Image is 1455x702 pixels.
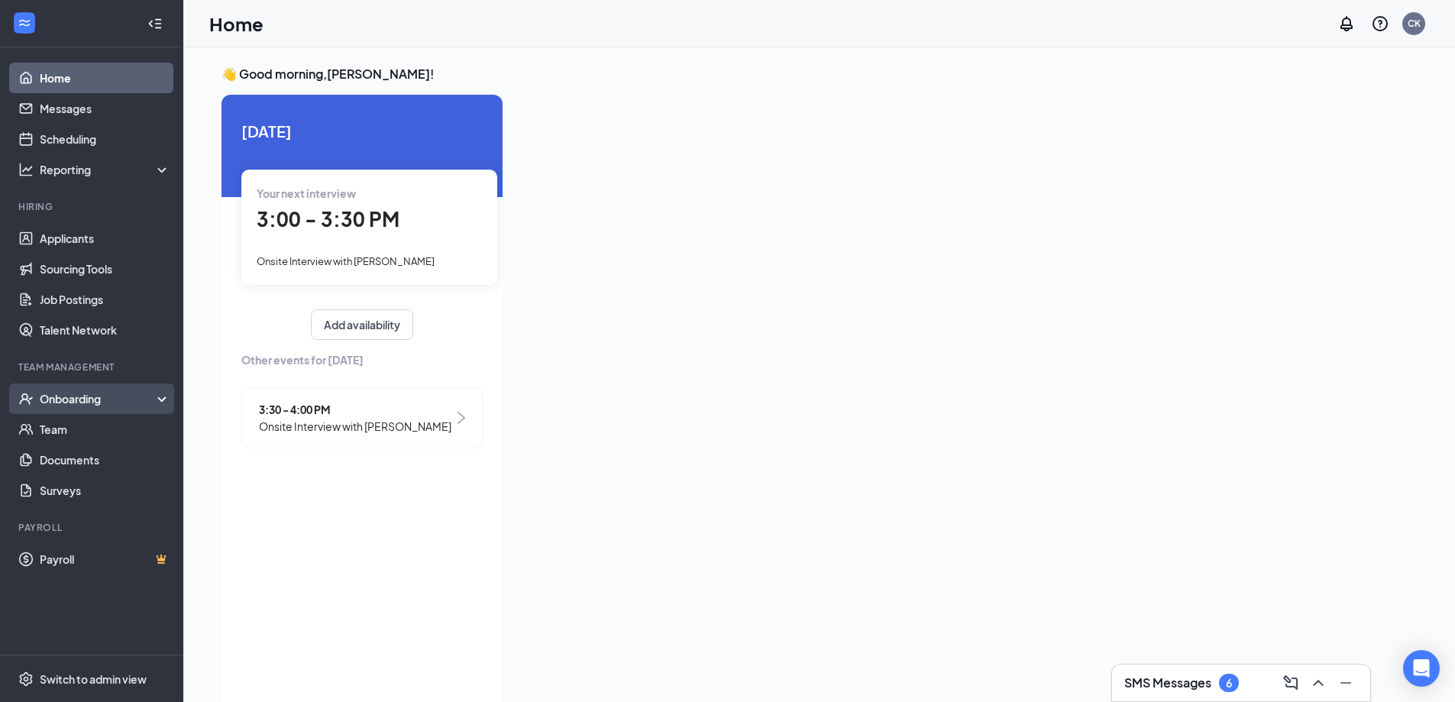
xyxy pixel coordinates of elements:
a: Sourcing Tools [40,254,170,284]
div: Team Management [18,361,167,374]
svg: ChevronUp [1309,674,1327,692]
svg: QuestionInfo [1371,15,1389,33]
svg: Collapse [147,16,163,31]
button: Add availability [311,309,413,340]
div: Switch to admin view [40,671,147,687]
span: Other events for [DATE] [241,351,483,368]
a: Home [40,63,170,93]
a: Applicants [40,223,170,254]
div: Payroll [18,521,167,534]
svg: Analysis [18,162,34,177]
span: 3:00 - 3:30 PM [257,206,399,231]
svg: ComposeMessage [1282,674,1300,692]
div: Reporting [40,162,171,177]
a: PayrollCrown [40,544,170,574]
h3: SMS Messages [1124,675,1211,691]
div: Onboarding [40,391,157,406]
div: 6 [1226,677,1232,690]
button: Minimize [1334,671,1358,695]
a: Documents [40,445,170,475]
div: CK [1408,17,1421,30]
span: 3:30 - 4:00 PM [259,401,451,418]
svg: UserCheck [18,391,34,406]
svg: WorkstreamLogo [17,15,32,31]
div: Open Intercom Messenger [1403,650,1440,687]
a: Scheduling [40,124,170,154]
svg: Minimize [1337,674,1355,692]
span: Onsite Interview with [PERSON_NAME] [257,255,435,267]
a: Talent Network [40,315,170,345]
h1: Home [209,11,264,37]
div: Hiring [18,200,167,213]
a: Messages [40,93,170,124]
a: Surveys [40,475,170,506]
svg: Notifications [1337,15,1356,33]
button: ChevronUp [1306,671,1331,695]
span: Onsite Interview with [PERSON_NAME] [259,418,451,435]
button: ComposeMessage [1279,671,1303,695]
a: Team [40,414,170,445]
svg: Settings [18,671,34,687]
h3: 👋 Good morning, [PERSON_NAME] ! [221,66,1370,82]
a: Job Postings [40,284,170,315]
span: [DATE] [241,119,483,143]
span: Your next interview [257,186,356,200]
